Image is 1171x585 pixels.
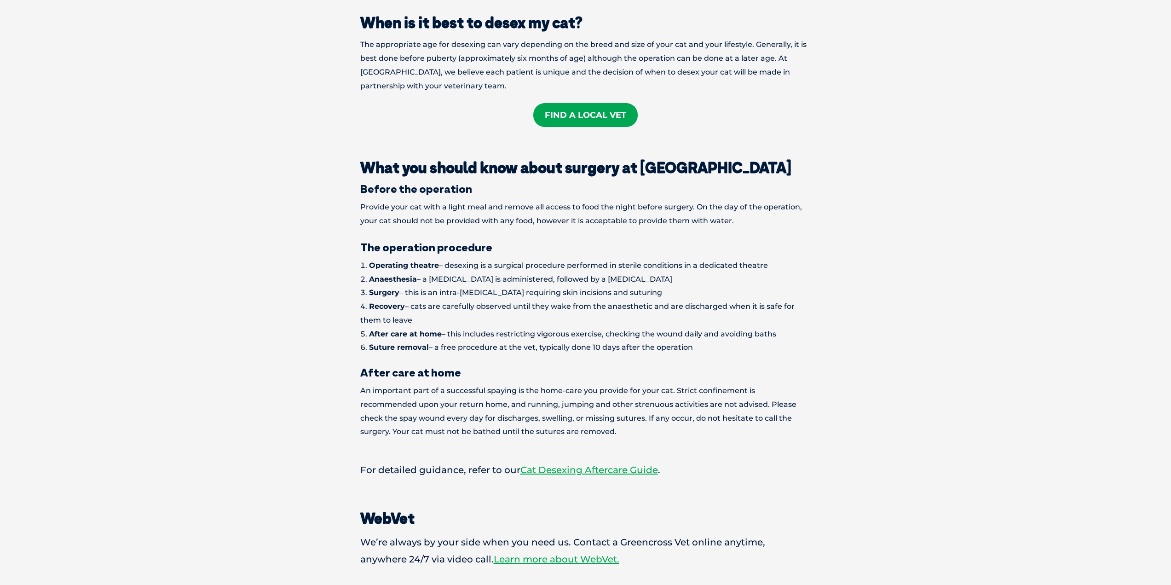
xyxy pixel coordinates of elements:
[533,103,638,127] a: Find A Local Vet
[360,200,811,228] p: Provide your cat with a light meal and remove all access to food the night before surgery. On the...
[369,275,417,284] strong: Anaesthesia
[360,327,811,341] li: – this includes restricting vigorous exercise, checking the wound daily and avoiding baths
[360,158,791,177] strong: What you should know about surgery at [GEOGRAPHIC_DATA]
[520,464,658,475] a: Cat Desexing Aftercare Guide
[360,259,811,272] li: – desexing is a surgical procedure performed in sterile conditions in a dedicated theatre
[360,286,811,300] li: – this is an intra-[MEDICAL_DATA] requiring skin incisions and suturing
[360,367,811,378] h3: After care at home
[360,183,811,194] h3: Before the operation
[494,554,619,565] a: Learn more about WebVet.
[369,302,405,311] strong: Recovery
[360,341,811,354] li: – a free procedure at the vet, typically done 10 days after the operation
[369,261,439,270] strong: Operating theatre
[360,300,811,327] li: – cats are carefully observed until they wake from the anaesthetic and are discharged when it is ...
[360,509,415,527] strong: WebVet
[360,38,811,93] p: The appropriate age for desexing can vary depending on the breed and size of your cat and your li...
[360,242,811,253] h3: The operation procedure
[360,462,811,479] p: For detailed guidance, refer to our .
[360,272,811,286] li: – a [MEDICAL_DATA] is administered, followed by a [MEDICAL_DATA]
[360,384,811,439] p: An important part of a successful spaying is the home-care you provide for your cat. Strict confi...
[369,330,442,338] strong: After care at home
[360,534,811,568] p: We’re always by your side when you need us. Contact a Greencross Vet online anytime, anywhere 24/...
[369,343,429,352] strong: Suture removal
[360,13,583,32] strong: When is it best to desex my cat?
[369,288,399,297] strong: Surgery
